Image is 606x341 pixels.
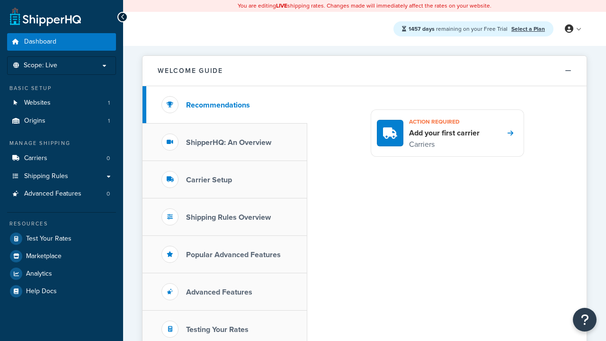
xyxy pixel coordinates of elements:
[24,38,56,46] span: Dashboard
[573,308,597,332] button: Open Resource Center
[7,150,116,167] li: Carriers
[7,220,116,228] div: Resources
[409,25,435,33] strong: 1457 days
[7,168,116,185] a: Shipping Rules
[186,138,271,147] h3: ShipperHQ: An Overview
[7,185,116,203] a: Advanced Features0
[511,25,545,33] a: Select a Plan
[7,150,116,167] a: Carriers0
[409,128,480,138] h4: Add your first carrier
[26,235,71,243] span: Test Your Rates
[7,185,116,203] li: Advanced Features
[276,1,287,10] b: LIVE
[143,56,587,86] button: Welcome Guide
[158,67,223,74] h2: Welcome Guide
[108,99,110,107] span: 1
[7,248,116,265] a: Marketplace
[186,288,252,296] h3: Advanced Features
[7,112,116,130] li: Origins
[7,139,116,147] div: Manage Shipping
[107,154,110,162] span: 0
[26,252,62,260] span: Marketplace
[409,25,509,33] span: remaining on your Free Trial
[26,270,52,278] span: Analytics
[7,265,116,282] a: Analytics
[186,213,271,222] h3: Shipping Rules Overview
[186,101,250,109] h3: Recommendations
[26,287,57,296] span: Help Docs
[24,62,57,70] span: Scope: Live
[107,190,110,198] span: 0
[24,190,81,198] span: Advanced Features
[7,33,116,51] a: Dashboard
[186,176,232,184] h3: Carrier Setup
[186,251,281,259] h3: Popular Advanced Features
[7,283,116,300] a: Help Docs
[409,116,480,128] h3: Action required
[409,138,480,151] p: Carriers
[186,325,249,334] h3: Testing Your Rates
[24,154,47,162] span: Carriers
[7,84,116,92] div: Basic Setup
[7,112,116,130] a: Origins1
[7,230,116,247] a: Test Your Rates
[108,117,110,125] span: 1
[7,94,116,112] li: Websites
[24,117,45,125] span: Origins
[24,99,51,107] span: Websites
[7,94,116,112] a: Websites1
[24,172,68,180] span: Shipping Rules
